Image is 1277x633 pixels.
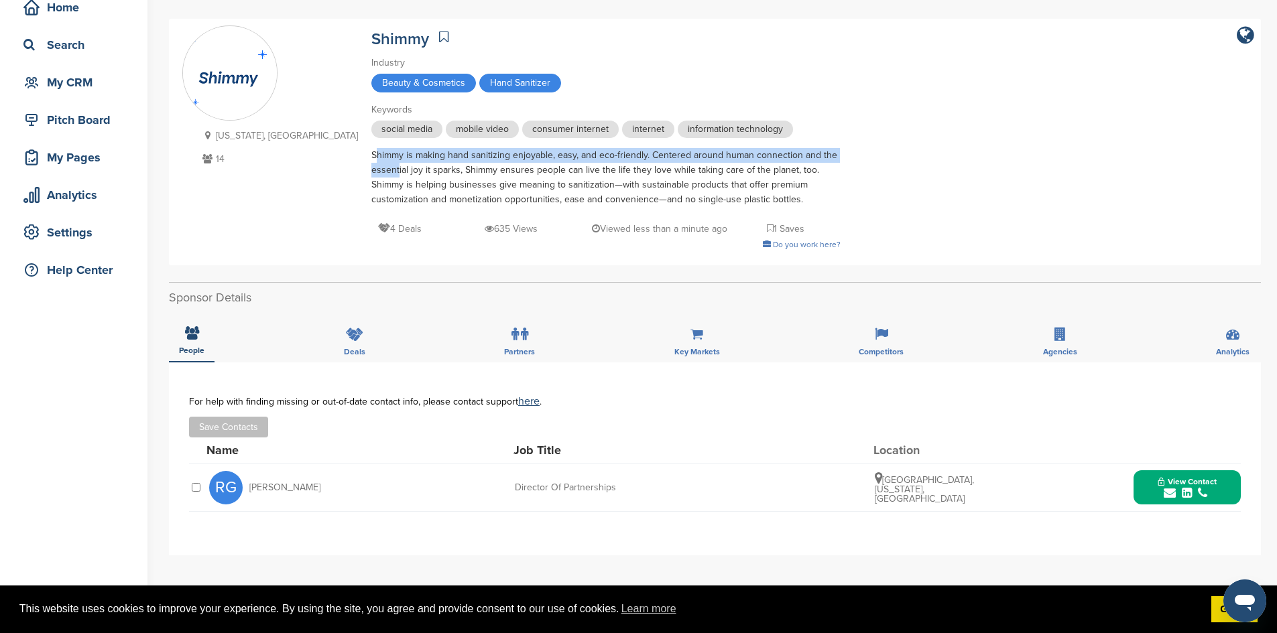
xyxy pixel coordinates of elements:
[206,444,354,456] div: Name
[371,74,476,92] span: Beauty & Cosmetics
[515,483,716,492] div: Director Of Partnerships
[20,258,134,282] div: Help Center
[518,395,540,408] a: here
[249,483,320,492] span: [PERSON_NAME]
[169,289,1261,307] h2: Sponsor Details
[1211,596,1258,623] a: dismiss cookie message
[1223,579,1266,622] iframe: Button to launch messaging window
[622,121,674,138] span: internet
[19,599,1201,619] span: This website uses cookies to improve your experience. By using the site, you agree and provide co...
[767,220,804,237] p: 1 Saves
[1142,468,1233,508] button: View Contact
[189,417,268,437] button: Save Contacts
[1158,477,1217,486] span: View Contact
[13,104,134,135] a: Pitch Board
[763,240,841,249] a: Do you work here?
[504,348,535,356] span: Partners
[20,70,134,94] div: My CRM
[875,474,974,504] span: [GEOGRAPHIC_DATA], [US_STATE], [GEOGRAPHIC_DATA]
[873,444,974,456] div: Location
[446,121,519,138] span: mobile video
[371,148,841,207] div: Shimmy is making hand sanitizing enjoyable, easy, and eco-friendly. Centered around human connect...
[209,471,243,504] span: RG
[678,121,793,138] span: information technology
[479,74,561,92] span: Hand Sanitizer
[674,348,720,356] span: Key Markets
[371,56,841,70] div: Industry
[20,108,134,132] div: Pitch Board
[1216,348,1250,356] span: Analytics
[859,348,904,356] span: Competitors
[378,220,422,237] p: 4 Deals
[13,67,134,98] a: My CRM
[189,396,1241,407] div: For help with finding missing or out-of-date contact info, please contact support .
[371,121,442,138] span: social media
[13,217,134,248] a: Settings
[485,220,538,237] p: 635 Views
[20,220,134,244] div: Settings
[183,27,277,121] img: Sponsorpitch & Shimmy
[344,348,365,356] span: Deals
[371,29,429,49] a: Shimmy
[199,127,358,144] p: [US_STATE], [GEOGRAPHIC_DATA]
[522,121,619,138] span: consumer internet
[513,444,715,456] div: Job Title
[199,151,358,167] p: 14
[13,180,134,210] a: Analytics
[13,29,134,60] a: Search
[592,220,727,237] p: Viewed less than a minute ago
[13,142,134,173] a: My Pages
[1237,25,1254,46] a: company link
[20,183,134,207] div: Analytics
[13,255,134,285] a: Help Center
[619,599,678,619] a: learn more about cookies
[1043,348,1077,356] span: Agencies
[371,102,841,117] div: Keywords
[20,145,134,169] div: My Pages
[179,346,204,354] span: People
[20,33,134,57] div: Search
[773,240,841,249] span: Do you work here?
